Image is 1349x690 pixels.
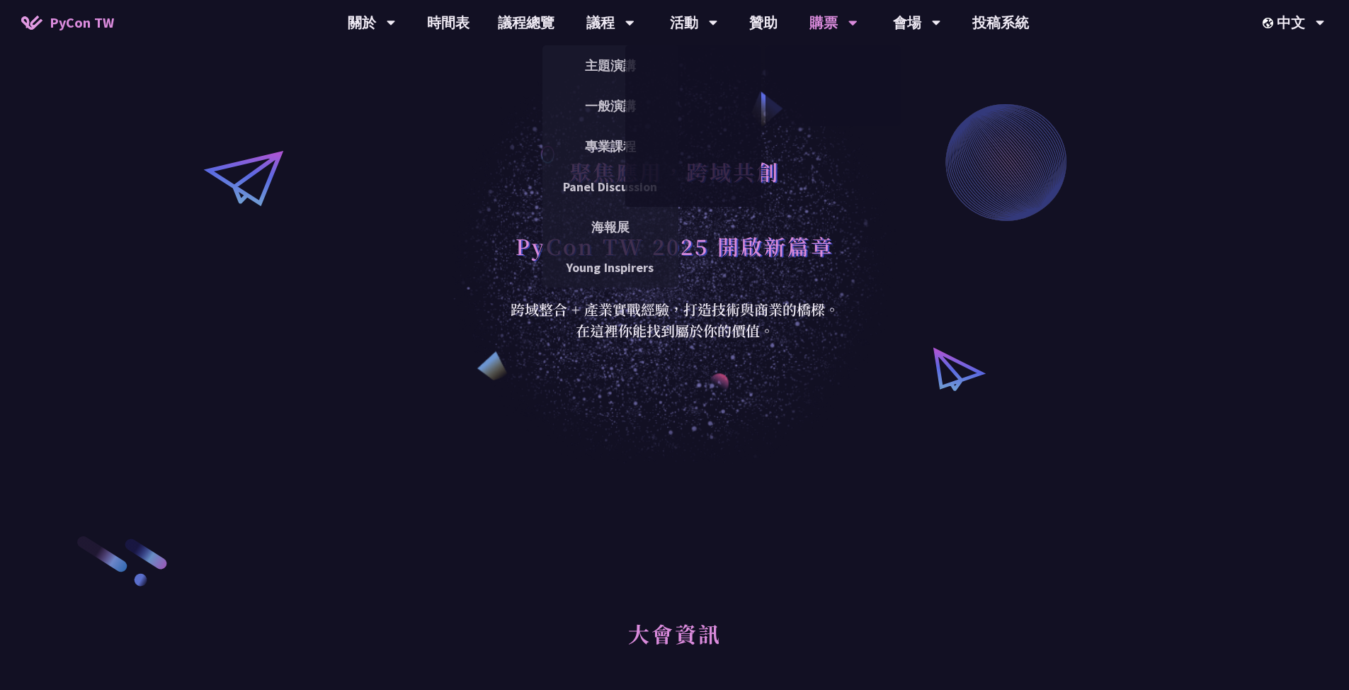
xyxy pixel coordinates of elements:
[1263,18,1277,28] img: Locale Icon
[229,605,1120,683] h2: 大會資訊
[542,130,678,163] a: 專業課程
[21,16,42,30] img: Home icon of PyCon TW 2025
[50,12,114,33] span: PyCon TW
[542,251,678,284] a: Young Inspirers
[7,5,128,40] a: PyCon TW
[516,225,834,267] h1: PyCon TW 2025 開啟新篇章
[542,210,678,244] a: 海報展
[542,170,678,203] a: Panel Discussion
[542,49,678,82] a: 主題演講
[542,89,678,123] a: 一般演講
[501,299,848,341] div: 跨域整合 + 產業實戰經驗，打造技術與商業的橋樑。 在這裡你能找到屬於你的價值。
